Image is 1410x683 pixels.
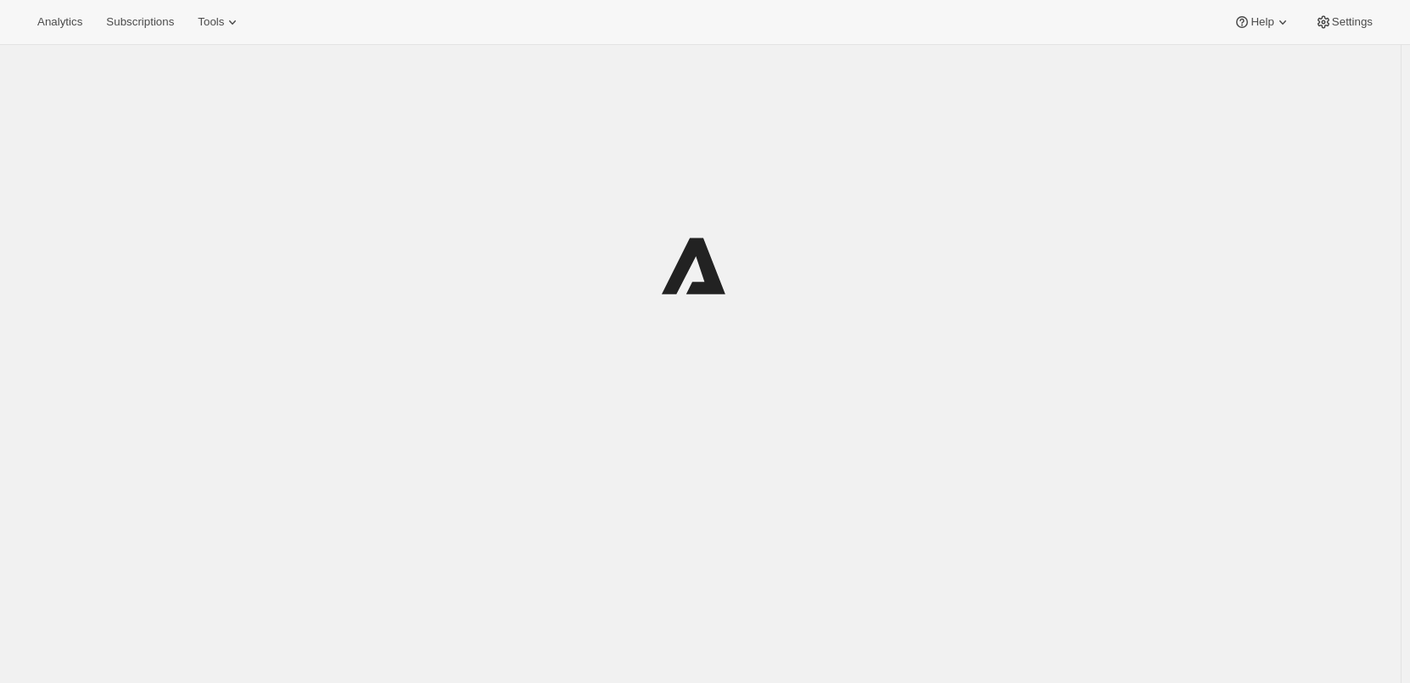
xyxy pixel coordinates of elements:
[106,15,174,29] span: Subscriptions
[1223,10,1301,34] button: Help
[198,15,224,29] span: Tools
[1305,10,1383,34] button: Settings
[1332,15,1373,29] span: Settings
[27,10,92,34] button: Analytics
[1251,15,1273,29] span: Help
[187,10,251,34] button: Tools
[96,10,184,34] button: Subscriptions
[37,15,82,29] span: Analytics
